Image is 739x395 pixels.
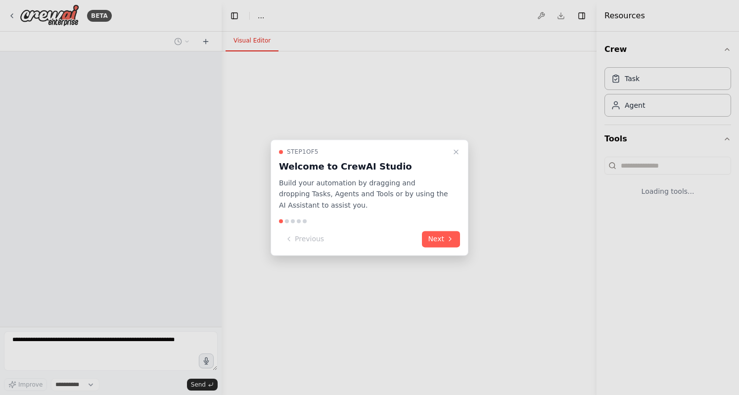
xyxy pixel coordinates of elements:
[422,231,460,247] button: Next
[450,146,462,158] button: Close walkthrough
[287,148,319,156] span: Step 1 of 5
[228,9,241,23] button: Hide left sidebar
[279,231,330,247] button: Previous
[279,177,448,211] p: Build your automation by dragging and dropping Tasks, Agents and Tools or by using the AI Assista...
[279,160,448,174] h3: Welcome to CrewAI Studio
